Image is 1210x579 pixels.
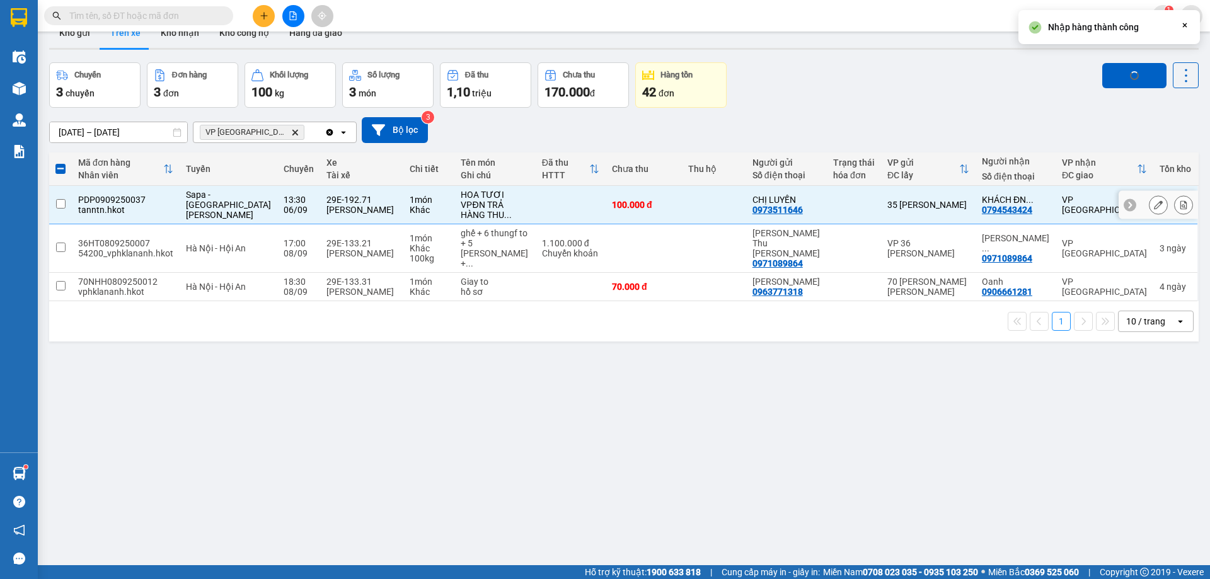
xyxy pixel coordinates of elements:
sup: 3 [422,111,434,123]
div: 18:30 [284,277,314,287]
div: Người gửi [752,158,821,168]
div: Sửa đơn hàng [1149,195,1168,214]
button: aim [311,5,333,27]
div: 08/09 [284,287,314,297]
div: Chưa thu [612,164,676,174]
div: 0973511646 [752,205,803,215]
div: Hàng tồn [660,71,693,79]
div: VPĐN TRẢ HÀNG THU CƯỚC (HÀNG ĐI 6/9) [461,200,529,220]
svg: Close [1180,20,1190,30]
div: Khối lượng [270,71,308,79]
img: solution-icon [13,145,26,158]
div: VP nhận [1062,158,1137,168]
span: món [359,88,376,98]
input: Tìm tên, số ĐT hoặc mã đơn [69,9,218,23]
div: VP 36 [PERSON_NAME] [887,238,969,258]
div: Số điện thoại [982,171,1049,181]
button: Kho công nợ [209,18,279,48]
span: ... [1026,195,1034,205]
span: 42 [642,84,656,100]
th: Toggle SortBy [881,152,976,186]
span: Hỗ trợ kỹ thuật: [585,565,701,579]
input: Select a date range. [50,122,187,142]
div: PDP0909250037 [78,195,173,205]
div: Phạm Thu Lâm [982,233,1049,253]
div: 29E-133.31 [326,277,397,287]
div: Chưa thu [563,71,595,79]
button: Kho gửi [49,18,100,48]
div: VP [GEOGRAPHIC_DATA] [1062,277,1147,297]
button: caret-down [1180,5,1202,27]
img: warehouse-icon [13,82,26,95]
div: HOA TƯƠI [461,190,529,200]
div: 100 kg [410,253,448,263]
div: Người nhận [982,156,1049,166]
div: Thu hộ [688,164,740,174]
span: ⚪️ [981,570,985,575]
strong: CHUYỂN PHÁT NHANH HK BUSLINES [45,10,132,51]
div: Ghi chú [461,170,529,180]
button: Bộ lọc [362,117,428,143]
span: đơn [163,88,179,98]
div: Anh Cương [752,277,821,287]
span: ... [982,243,989,253]
span: ... [466,258,473,268]
button: Khối lượng100kg [245,62,336,108]
div: Trạng thái [833,158,875,168]
button: Trên xe [100,18,151,48]
img: warehouse-icon [13,113,26,127]
div: Nhập hàng thành công [1048,20,1139,34]
div: 70NHH0809250012 [78,277,173,287]
span: kg [275,88,284,98]
span: Hà Nội - Hội An [186,282,246,292]
div: hồ sơ [461,287,529,297]
div: 1 món [410,277,448,287]
div: ghế + 6 thungf to + 5 thùng nhỏ + 1 xe máy [461,228,529,268]
button: loading Nhập hàng [1102,63,1167,88]
sup: 1 [24,465,28,469]
span: chuyến [66,88,95,98]
div: Chuyến [284,164,314,174]
span: ↔ [GEOGRAPHIC_DATA] [43,74,139,93]
span: VPDN1209250107 [145,77,236,90]
div: Chuyến [74,71,101,79]
div: Đơn hàng [172,71,207,79]
button: 1 [1052,312,1071,331]
span: SAPA, LÀO CAI ↔ [GEOGRAPHIC_DATA] [39,54,138,93]
div: 70.000 đ [612,282,676,292]
button: Kho nhận [151,18,209,48]
div: Nhân viên [78,170,163,180]
button: Đã thu1,10 triệu [440,62,531,108]
div: 0971089864 [752,258,803,268]
div: 0794543424 [982,205,1032,215]
span: copyright [1140,568,1149,576]
div: Đã thu [542,158,589,168]
div: 3 [1160,243,1191,253]
div: 13:30 [284,195,314,205]
span: 1 [1167,6,1171,14]
span: | [1088,565,1090,579]
span: search [52,11,61,20]
span: vonhuy.hkot [1078,8,1152,23]
div: 08/09 [284,248,314,258]
div: [PERSON_NAME] [326,205,397,215]
th: Toggle SortBy [1056,152,1153,186]
sup: 1 [1165,6,1173,14]
span: file-add [289,11,297,20]
div: 06/09 [284,205,314,215]
div: Chuyển khoản [542,248,599,258]
div: VP [GEOGRAPHIC_DATA] [1062,238,1147,258]
button: Chuyến3chuyến [49,62,141,108]
div: 1 món [410,195,448,205]
div: Tên món [461,158,529,168]
div: Khác [410,287,448,297]
strong: 1900 633 818 [647,567,701,577]
span: ... [504,210,512,220]
button: file-add [282,5,304,27]
strong: 0708 023 035 - 0935 103 250 [863,567,978,577]
span: 100 [251,84,272,100]
div: KHÁCH ĐN MỚI [982,195,1049,205]
div: 29E-192.71 [326,195,397,205]
img: logo [7,42,32,105]
div: Đã thu [465,71,488,79]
